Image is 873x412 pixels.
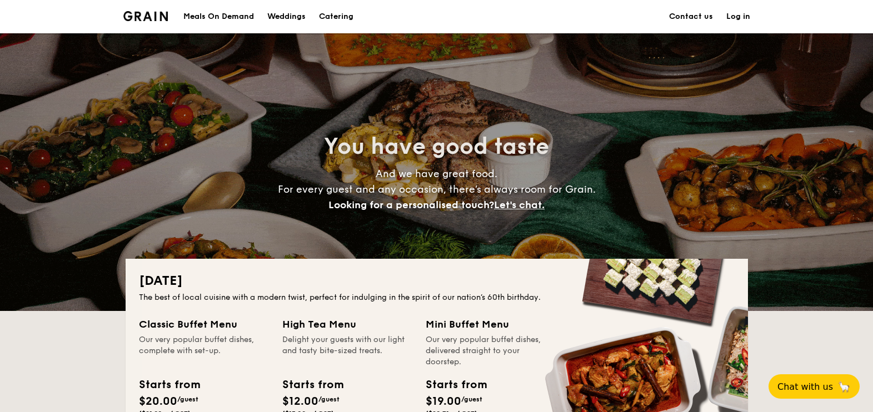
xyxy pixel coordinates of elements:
[461,395,482,403] span: /guest
[426,376,486,393] div: Starts from
[123,11,168,21] img: Grain
[139,272,735,290] h2: [DATE]
[324,133,549,160] span: You have good taste
[769,374,860,399] button: Chat with us🦙
[282,376,343,393] div: Starts from
[282,316,412,332] div: High Tea Menu
[777,381,833,392] span: Chat with us
[139,334,269,368] div: Our very popular buffet dishes, complete with set-up.
[278,168,596,211] span: And we have great food. For every guest and any occasion, there’s always room for Grain.
[177,395,198,403] span: /guest
[123,11,168,21] a: Logotype
[139,376,199,393] div: Starts from
[318,395,340,403] span: /guest
[139,316,269,332] div: Classic Buffet Menu
[282,395,318,408] span: $12.00
[328,199,494,211] span: Looking for a personalised touch?
[837,380,851,393] span: 🦙
[426,395,461,408] span: $19.00
[426,316,556,332] div: Mini Buffet Menu
[282,334,412,368] div: Delight your guests with our light and tasty bite-sized treats.
[139,292,735,303] div: The best of local cuisine with a modern twist, perfect for indulging in the spirit of our nation’...
[494,199,545,211] span: Let's chat.
[139,395,177,408] span: $20.00
[426,334,556,368] div: Our very popular buffet dishes, delivered straight to your doorstep.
